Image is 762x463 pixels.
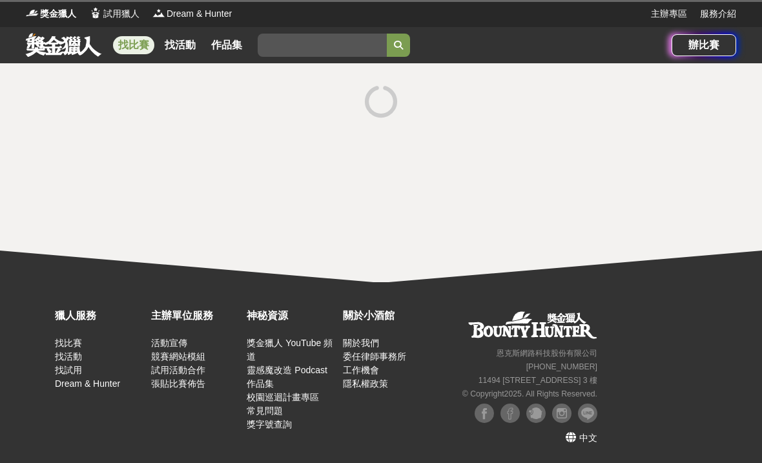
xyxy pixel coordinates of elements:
a: 找比賽 [113,36,154,54]
a: 試用活動合作 [151,365,205,375]
img: Plurk [526,404,546,423]
a: 工作機會 [343,365,379,375]
a: 常見問題 [247,406,283,416]
img: Facebook [500,404,520,423]
a: 找活動 [55,351,82,362]
small: 11494 [STREET_ADDRESS] 3 樓 [479,376,597,385]
div: 神秘資源 [247,308,336,324]
a: 找比賽 [55,338,82,348]
a: LogoDream & Hunter [152,7,232,21]
a: 獎字號查詢 [247,419,292,429]
span: 試用獵人 [103,7,139,21]
a: Logo獎金獵人 [26,7,76,21]
a: 獎金獵人 YouTube 頻道 [247,338,333,362]
a: Logo試用獵人 [89,7,139,21]
a: 校園巡迴計畫專區 [247,392,319,402]
a: 關於我們 [343,338,379,348]
a: 靈感魔改造 Podcast [247,365,327,375]
div: 關於小酒館 [343,308,433,324]
a: 委任律師事務所 [343,351,406,362]
a: 競賽網站模組 [151,351,205,362]
img: Facebook [475,404,494,423]
a: 找試用 [55,365,82,375]
a: 服務介紹 [700,7,736,21]
a: 張貼比賽佈告 [151,378,205,389]
a: 作品集 [247,378,274,389]
img: Logo [152,6,165,19]
img: Logo [89,6,102,19]
img: Logo [26,6,39,19]
div: 獵人服務 [55,308,145,324]
a: 主辦專區 [651,7,687,21]
small: [PHONE_NUMBER] [526,362,597,371]
div: 主辦單位服務 [151,308,241,324]
small: 恩克斯網路科技股份有限公司 [497,349,597,358]
a: 辦比賽 [672,34,736,56]
span: 中文 [579,433,597,443]
img: Instagram [552,404,571,423]
span: 獎金獵人 [40,7,76,21]
a: Dream & Hunter [55,378,120,389]
a: 隱私權政策 [343,378,388,389]
img: LINE [578,404,597,423]
small: © Copyright 2025 . All Rights Reserved. [462,389,597,398]
a: 作品集 [206,36,247,54]
a: 活動宣傳 [151,338,187,348]
span: Dream & Hunter [167,7,232,21]
a: 找活動 [160,36,201,54]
